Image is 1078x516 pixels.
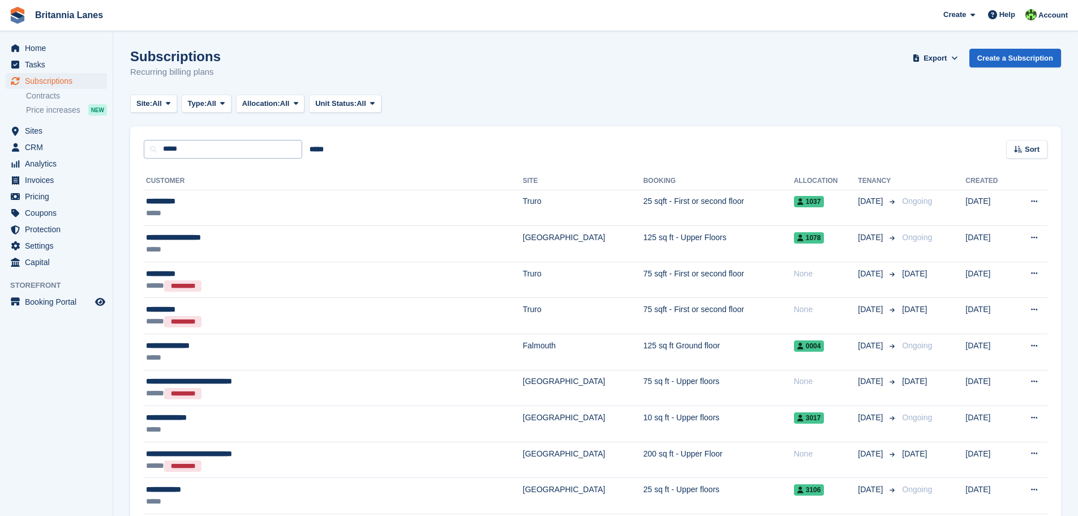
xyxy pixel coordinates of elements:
[643,226,794,262] td: 125 sq ft - Upper Floors
[965,334,1012,370] td: [DATE]
[643,334,794,370] td: 125 sq ft Ground floor
[130,66,221,79] p: Recurring billing plans
[93,295,107,309] a: Preview store
[242,98,280,109] span: Allocation:
[236,95,305,113] button: Allocation: All
[207,98,216,109] span: All
[25,123,93,139] span: Sites
[999,9,1015,20] span: Help
[643,370,794,406] td: 75 sq ft - Upper floors
[902,197,932,206] span: Ongoing
[794,376,858,387] div: None
[25,57,93,73] span: Tasks
[6,123,107,139] a: menu
[794,172,858,190] th: Allocation
[643,172,794,190] th: Booking
[965,298,1012,334] td: [DATE]
[6,73,107,89] a: menu
[523,262,643,298] td: Truro
[965,370,1012,406] td: [DATE]
[25,221,93,237] span: Protection
[902,305,927,314] span: [DATE]
[858,268,885,280] span: [DATE]
[902,449,927,458] span: [DATE]
[130,95,177,113] button: Site: All
[25,189,93,204] span: Pricing
[25,73,93,89] span: Subscriptions
[965,478,1012,514] td: [DATE]
[188,98,207,109] span: Type:
[965,406,1012,442] td: [DATE]
[315,98,357,109] span: Unit Status:
[25,238,93,254] span: Settings
[26,91,107,101] a: Contracts
[523,406,643,442] td: [GEOGRAPHIC_DATA]
[969,49,1061,67] a: Create a Subscription
[6,57,107,73] a: menu
[523,190,643,226] td: Truro
[6,238,107,254] a: menu
[965,172,1012,190] th: Created
[1025,144,1040,155] span: Sort
[902,485,932,494] span: Ongoing
[130,49,221,64] h1: Subscriptions
[858,412,885,424] span: [DATE]
[902,269,927,278] span: [DATE]
[357,98,366,109] span: All
[523,370,643,406] td: [GEOGRAPHIC_DATA]
[794,448,858,460] div: None
[88,104,107,116] div: NEW
[643,406,794,442] td: 10 sq ft - Upper floors
[136,98,152,109] span: Site:
[858,304,885,315] span: [DATE]
[523,334,643,370] td: Falmouth
[523,442,643,478] td: [GEOGRAPHIC_DATA]
[1025,9,1037,20] img: Robert Parr
[858,340,885,352] span: [DATE]
[858,172,897,190] th: Tenancy
[902,233,932,242] span: Ongoing
[965,262,1012,298] td: [DATE]
[643,190,794,226] td: 25 sqft - First or second floor
[6,156,107,172] a: menu
[924,53,947,64] span: Export
[144,172,523,190] th: Customer
[643,298,794,334] td: 75 sqft - First or second floor
[25,205,93,221] span: Coupons
[858,232,885,244] span: [DATE]
[794,232,824,244] span: 1078
[965,226,1012,262] td: [DATE]
[523,298,643,334] td: Truro
[26,104,107,116] a: Price increases NEW
[858,448,885,460] span: [DATE]
[910,49,960,67] button: Export
[794,268,858,280] div: None
[794,304,858,315] div: None
[25,172,93,188] span: Invoices
[643,442,794,478] td: 200 sq ft - Upper Floor
[523,172,643,190] th: Site
[6,189,107,204] a: menu
[25,294,93,310] span: Booking Portal
[643,262,794,298] td: 75 sqft - First or second floor
[523,226,643,262] td: [GEOGRAPHIC_DATA]
[902,341,932,350] span: Ongoing
[10,280,113,291] span: Storefront
[794,412,824,424] span: 3017
[25,254,93,270] span: Capital
[6,294,107,310] a: menu
[965,442,1012,478] td: [DATE]
[523,478,643,514] td: [GEOGRAPHIC_DATA]
[182,95,231,113] button: Type: All
[6,40,107,56] a: menu
[309,95,381,113] button: Unit Status: All
[25,40,93,56] span: Home
[858,195,885,207] span: [DATE]
[643,478,794,514] td: 25 sq ft - Upper floors
[6,139,107,155] a: menu
[794,196,824,207] span: 1037
[26,105,80,116] span: Price increases
[25,156,93,172] span: Analytics
[1038,10,1068,21] span: Account
[6,254,107,270] a: menu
